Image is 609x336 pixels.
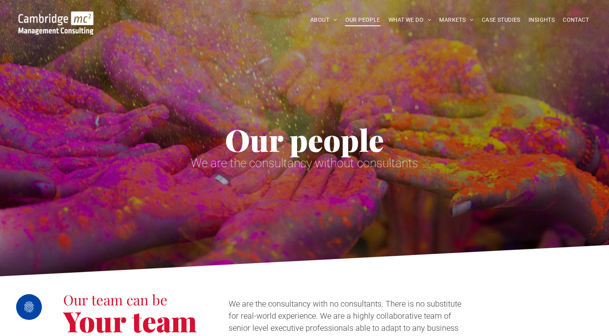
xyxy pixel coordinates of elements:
img: Go to Homepage [19,11,93,35]
a: MARKETS [435,14,477,26]
a: OUR PEOPLE [341,14,384,26]
span: Our team can be [63,290,167,309]
a: CONTACT [559,14,593,26]
a: INSIGHTS [524,14,559,26]
a: ABOUT [306,14,341,26]
a: WHAT WE DO [384,14,436,26]
span: We are the consultancy without consultants [191,156,418,170]
a: Your Business Transformed | Cambridge Management Consulting [19,12,93,21]
a: CASE STUDIES [478,14,524,26]
span: Our people [225,119,384,160]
